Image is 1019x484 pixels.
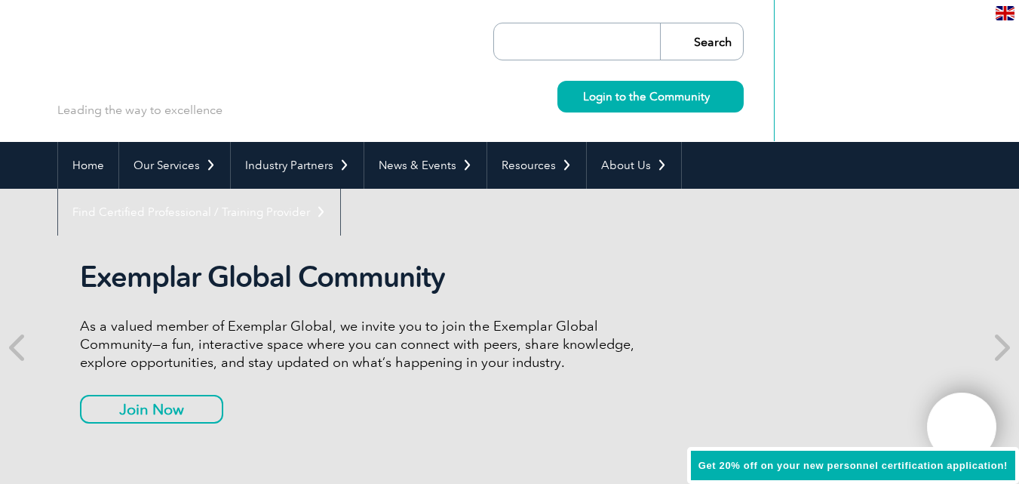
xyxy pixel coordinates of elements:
a: Home [58,142,118,189]
p: As a valued member of Exemplar Global, we invite you to join the Exemplar Global Community—a fun,... [80,317,646,371]
img: en [996,6,1014,20]
a: Find Certified Professional / Training Provider [58,189,340,236]
a: Resources [487,142,586,189]
a: Login to the Community [557,81,744,113]
a: Industry Partners [231,142,364,189]
p: Leading the way to excellence [57,102,223,119]
img: svg+xml;nitro-empty-id=MzcwOjIyMw==-1;base64,PHN2ZyB2aWV3Qm94PSIwIDAgMTEgMTEiIHdpZHRoPSIxMSIgaGVp... [710,92,718,100]
span: Get 20% off on your new personnel certification application! [698,460,1008,471]
img: svg+xml;nitro-empty-id=MTgxNToxMTY=-1;base64,PHN2ZyB2aWV3Qm94PSIwIDAgNDAwIDQwMCIgd2lkdGg9IjQwMCIg... [943,408,981,446]
a: News & Events [364,142,486,189]
a: Join Now [80,395,223,424]
a: Our Services [119,142,230,189]
input: Search [660,23,743,60]
a: About Us [587,142,681,189]
h2: Exemplar Global Community [80,260,646,294]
